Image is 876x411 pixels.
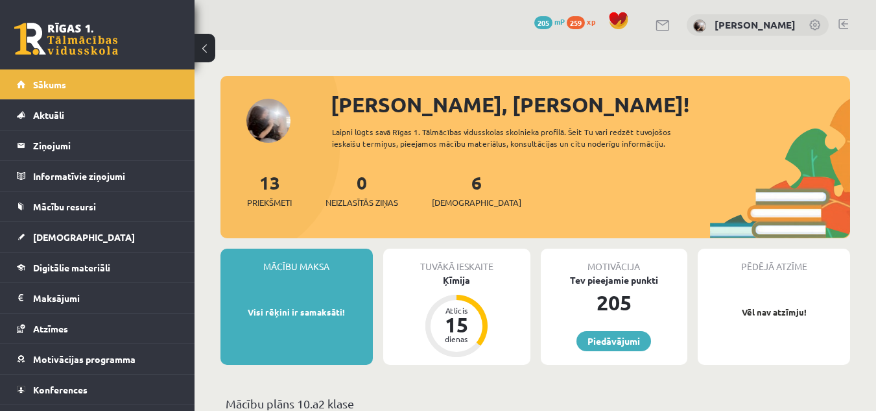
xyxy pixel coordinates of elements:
[14,23,118,55] a: Rīgas 1. Tālmācības vidusskola
[17,131,178,160] a: Ziņojumi
[33,79,66,90] span: Sākums
[437,314,476,335] div: 15
[534,16,552,29] span: 205
[17,375,178,405] a: Konferences
[693,19,706,32] img: Nadīna Šperberga
[534,16,565,27] a: 205 mP
[33,131,178,160] legend: Ziņojumi
[247,171,292,209] a: 13Priekšmeti
[247,196,292,209] span: Priekšmeti
[704,306,844,319] p: Vēl nav atzīmju!
[17,100,178,130] a: Aktuāli
[541,287,688,318] div: 205
[567,16,602,27] a: 259 xp
[17,222,178,252] a: [DEMOGRAPHIC_DATA]
[432,196,521,209] span: [DEMOGRAPHIC_DATA]
[541,249,688,273] div: Motivācija
[17,314,178,343] a: Atzīmes
[437,306,476,314] div: Atlicis
[33,384,88,395] span: Konferences
[220,249,373,273] div: Mācību maksa
[227,306,366,319] p: Visi rēķini ir samaksāti!
[33,201,96,212] span: Mācību resursi
[33,262,110,273] span: Digitālie materiāli
[326,196,398,209] span: Neizlasītās ziņas
[587,16,595,27] span: xp
[332,126,710,149] div: Laipni lūgts savā Rīgas 1. Tālmācības vidusskolas skolnieka profilā. Šeit Tu vari redzēt tuvojošo...
[383,273,530,287] div: Ķīmija
[33,161,178,191] legend: Informatīvie ziņojumi
[17,253,178,282] a: Digitālie materiāli
[17,69,178,99] a: Sākums
[437,335,476,343] div: dienas
[33,231,135,243] span: [DEMOGRAPHIC_DATA]
[432,171,521,209] a: 6[DEMOGRAPHIC_DATA]
[576,331,651,351] a: Piedāvājumi
[383,249,530,273] div: Tuvākā ieskaite
[17,161,178,191] a: Informatīvie ziņojumi
[17,192,178,221] a: Mācību resursi
[715,18,796,31] a: [PERSON_NAME]
[33,353,136,365] span: Motivācijas programma
[698,249,850,273] div: Pēdējā atzīme
[331,89,850,120] div: [PERSON_NAME], [PERSON_NAME]!
[541,273,688,287] div: Tev pieejamie punkti
[326,171,398,209] a: 0Neizlasītās ziņas
[383,273,530,359] a: Ķīmija Atlicis 15 dienas
[33,109,64,121] span: Aktuāli
[554,16,565,27] span: mP
[567,16,585,29] span: 259
[33,323,68,334] span: Atzīmes
[17,283,178,313] a: Maksājumi
[17,344,178,374] a: Motivācijas programma
[33,283,178,313] legend: Maksājumi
